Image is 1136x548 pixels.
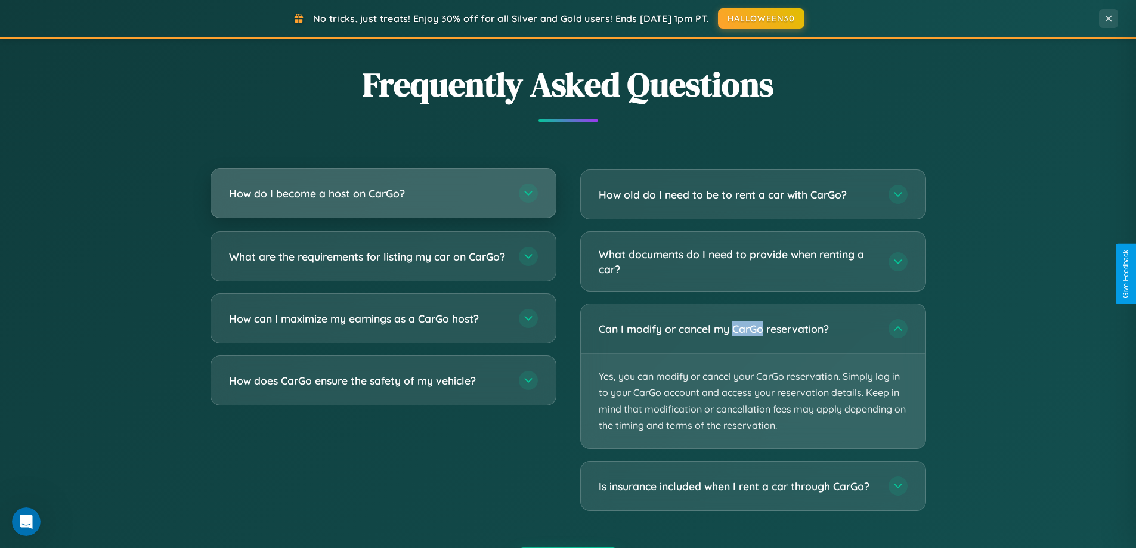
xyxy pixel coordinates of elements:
button: HALLOWEEN30 [718,8,804,29]
h3: How do I become a host on CarGo? [229,186,507,201]
p: Yes, you can modify or cancel your CarGo reservation. Simply log in to your CarGo account and acc... [581,354,925,448]
h3: Is insurance included when I rent a car through CarGo? [599,479,877,494]
h3: Can I modify or cancel my CarGo reservation? [599,321,877,336]
h3: What documents do I need to provide when renting a car? [599,247,877,276]
h2: Frequently Asked Questions [211,61,926,107]
h3: How old do I need to be to rent a car with CarGo? [599,187,877,202]
iframe: Intercom live chat [12,507,41,536]
h3: How does CarGo ensure the safety of my vehicle? [229,373,507,388]
span: No tricks, just treats! Enjoy 30% off for all Silver and Gold users! Ends [DATE] 1pm PT. [313,13,709,24]
h3: How can I maximize my earnings as a CarGo host? [229,311,507,326]
div: Give Feedback [1122,250,1130,298]
h3: What are the requirements for listing my car on CarGo? [229,249,507,264]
